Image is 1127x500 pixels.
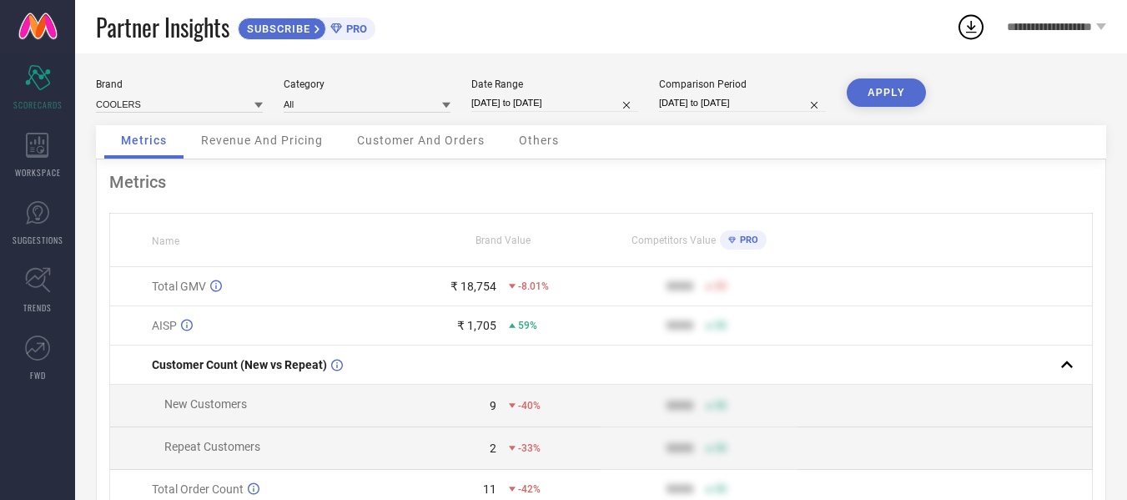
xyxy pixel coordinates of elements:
[659,78,826,90] div: Comparison Period
[667,399,693,412] div: 9999
[847,78,926,107] button: APPLY
[715,280,727,292] span: 50
[121,134,167,147] span: Metrics
[30,369,46,381] span: FWD
[201,134,323,147] span: Revenue And Pricing
[13,98,63,111] span: SCORECARDS
[715,400,727,412] span: 50
[518,483,541,495] span: -42%
[715,442,727,454] span: 50
[357,134,485,147] span: Customer And Orders
[715,320,727,331] span: 50
[471,78,638,90] div: Date Range
[164,397,247,411] span: New Customers
[15,166,61,179] span: WORKSPACE
[490,399,496,412] div: 9
[667,442,693,455] div: 9999
[109,172,1093,192] div: Metrics
[956,12,986,42] div: Open download list
[238,13,375,40] a: SUBSCRIBEPRO
[13,234,63,246] span: SUGGESTIONS
[450,280,496,293] div: ₹ 18,754
[631,235,716,246] span: Competitors Value
[457,319,496,332] div: ₹ 1,705
[667,482,693,496] div: 9999
[96,78,263,90] div: Brand
[475,235,531,246] span: Brand Value
[715,483,727,495] span: 50
[471,94,638,112] input: Select date range
[152,358,327,371] span: Customer Count (New vs Repeat)
[152,482,244,496] span: Total Order Count
[152,319,177,332] span: AISP
[342,23,367,35] span: PRO
[736,235,758,245] span: PRO
[490,442,496,455] div: 2
[518,442,541,454] span: -33%
[518,320,537,331] span: 59%
[483,482,496,496] div: 11
[96,10,229,44] span: Partner Insights
[152,280,206,293] span: Total GMV
[667,319,693,332] div: 9999
[152,235,179,247] span: Name
[518,400,541,412] span: -40%
[519,134,559,147] span: Others
[239,23,314,35] span: SUBSCRIBE
[284,78,450,90] div: Category
[518,280,549,292] span: -8.01%
[164,440,260,453] span: Repeat Customers
[23,301,52,314] span: TRENDS
[667,280,693,293] div: 9999
[659,94,826,112] input: Select comparison period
